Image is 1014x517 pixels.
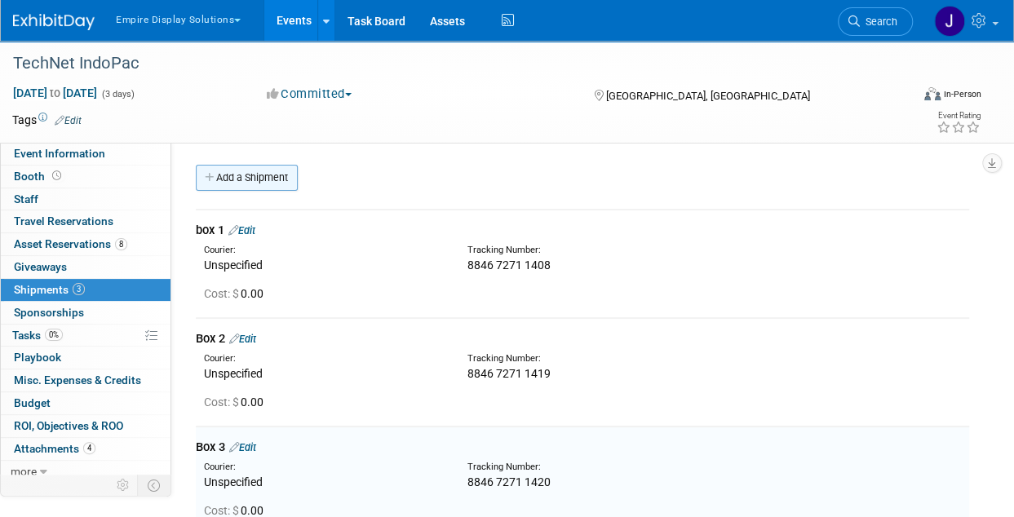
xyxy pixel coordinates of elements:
span: Tasks [12,329,63,342]
a: Add a Shipment [196,165,298,191]
a: Tasks0% [1,325,170,347]
span: Booth [14,170,64,183]
span: Budget [14,396,51,409]
td: Tags [12,112,82,128]
a: Shipments3 [1,279,170,301]
div: Tracking Number: [467,461,772,474]
span: more [11,465,37,478]
span: Giveaways [14,260,67,273]
div: Courier: [204,461,443,474]
a: more [1,461,170,483]
td: Personalize Event Tab Strip [109,475,138,496]
a: Budget [1,392,170,414]
a: Giveaways [1,256,170,278]
a: Edit [229,441,256,453]
span: Playbook [14,351,61,364]
a: Sponsorships [1,302,170,324]
div: Courier: [204,352,443,365]
span: 3 [73,283,85,295]
span: (3 days) [100,89,135,99]
span: ROI, Objectives & ROO [14,419,123,432]
a: ROI, Objectives & ROO [1,415,170,437]
span: Attachments [14,442,95,455]
div: Unspecified [204,257,443,273]
a: Misc. Expenses & Credits [1,369,170,391]
span: Cost: $ [204,287,241,300]
span: Sponsorships [14,306,84,319]
img: Format-Inperson.png [924,87,941,100]
td: Toggle Event Tabs [138,475,171,496]
img: Jessica Luyster [934,6,965,37]
a: Attachments4 [1,438,170,460]
a: Travel Reservations [1,210,170,232]
span: to [47,86,63,99]
span: 8846 7271 1419 [467,367,551,380]
span: Travel Reservations [14,214,113,228]
span: [GEOGRAPHIC_DATA], [GEOGRAPHIC_DATA] [606,90,810,102]
a: Asset Reservations8 [1,233,170,255]
div: Courier: [204,244,443,257]
span: 0.00 [204,395,270,409]
a: Booth [1,166,170,188]
a: Search [838,7,913,36]
div: Unspecified [204,474,443,490]
span: Cost: $ [204,504,241,517]
span: 0% [45,329,63,341]
button: Committed [261,86,358,103]
div: In-Person [943,88,981,100]
a: Playbook [1,347,170,369]
span: Cost: $ [204,395,241,409]
span: Search [860,15,897,28]
span: Event Information [14,147,105,160]
a: Staff [1,188,170,210]
span: [DATE] [DATE] [12,86,98,100]
span: 8 [115,238,127,250]
span: Booth not reserved yet [49,170,64,182]
div: Event Rating [937,112,981,120]
span: 4 [83,442,95,454]
span: Misc. Expenses & Credits [14,373,141,387]
div: Tracking Number: [467,352,772,365]
img: ExhibitDay [13,14,95,30]
a: Event Information [1,143,170,165]
a: Edit [229,333,256,345]
a: Edit [55,115,82,126]
div: Box 2 [196,330,969,347]
span: 8846 7271 1408 [467,258,551,272]
span: Asset Reservations [14,237,127,250]
span: 8846 7271 1420 [467,475,551,488]
div: box 1 [196,222,969,239]
span: Shipments [14,283,85,296]
a: Edit [228,224,255,236]
div: TechNet IndoPac [7,49,899,78]
span: 0.00 [204,287,270,300]
span: Staff [14,192,38,205]
div: Tracking Number: [467,244,772,257]
div: Event Format [840,85,981,109]
div: Unspecified [204,365,443,382]
div: Box 3 [196,439,969,456]
span: 0.00 [204,504,270,517]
